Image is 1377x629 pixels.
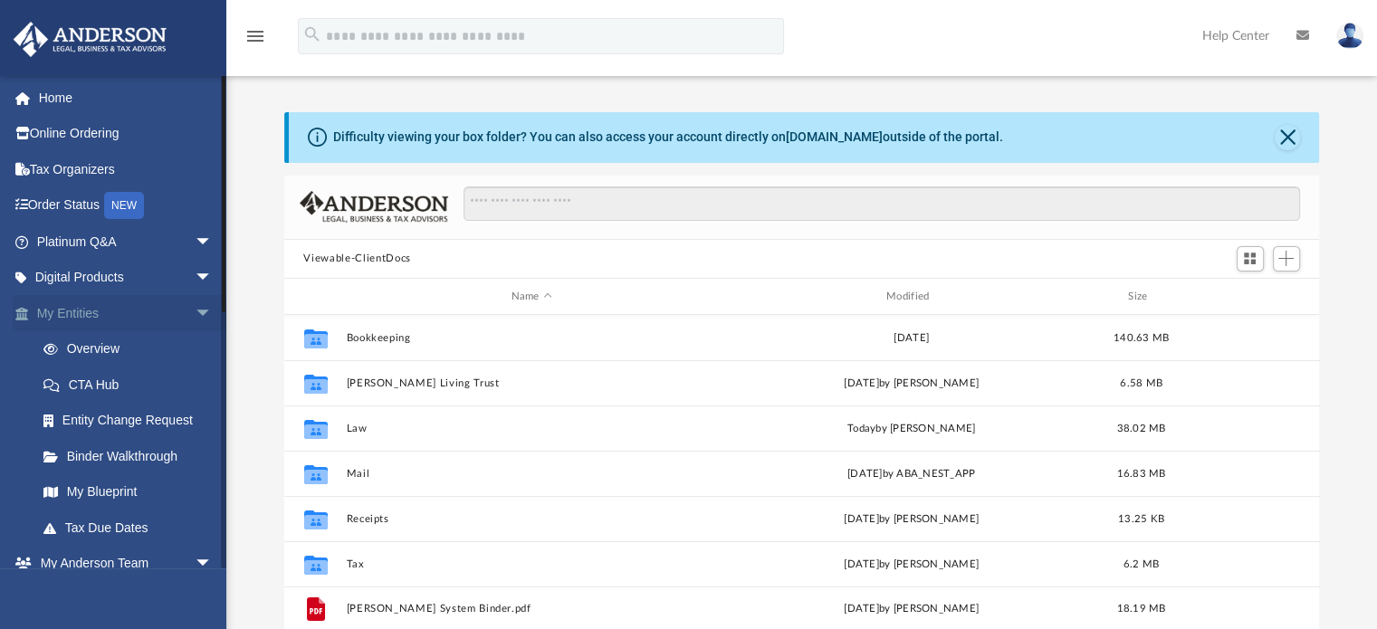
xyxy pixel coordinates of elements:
div: [DATE] [725,330,1096,347]
a: Order StatusNEW [13,187,240,224]
span: 140.63 MB [1113,333,1168,343]
div: id [292,289,337,305]
a: CTA Hub [25,367,240,403]
div: [DATE] by [PERSON_NAME] [725,511,1096,528]
button: Bookkeeping [346,332,717,344]
a: menu [244,34,266,47]
a: Tax Organizers [13,151,240,187]
i: search [302,24,322,44]
div: [DATE] by [PERSON_NAME] [725,557,1096,573]
div: Name [345,289,717,305]
button: Close [1275,125,1300,150]
a: [DOMAIN_NAME] [786,129,883,144]
a: Platinum Q&Aarrow_drop_down [13,224,240,260]
div: [DATE] by [PERSON_NAME] [725,602,1096,618]
div: NEW [104,192,144,219]
span: arrow_drop_down [195,546,231,583]
a: Entity Change Request [25,403,240,439]
div: id [1185,289,1312,305]
button: Tax [346,558,717,570]
div: Difficulty viewing your box folder? You can also access your account directly on outside of the p... [333,128,1003,147]
a: Digital Productsarrow_drop_down [13,260,240,296]
input: Search files and folders [464,186,1299,221]
a: Binder Walkthrough [25,438,240,474]
button: [PERSON_NAME] System Binder.pdf [346,604,717,615]
button: Add [1273,246,1300,272]
a: Overview [25,331,240,367]
a: Online Ordering [13,116,240,152]
div: Size [1104,289,1177,305]
a: Home [13,80,240,116]
span: arrow_drop_down [195,260,231,297]
i: menu [244,25,266,47]
button: Switch to Grid View [1237,246,1264,272]
a: My Blueprint [25,474,231,510]
div: [DATE] by [PERSON_NAME] [725,376,1096,392]
a: My Anderson Teamarrow_drop_down [13,546,231,582]
span: 16.83 MB [1116,469,1165,479]
span: 13.25 KB [1117,514,1163,524]
a: My Entitiesarrow_drop_down [13,295,240,331]
span: 18.19 MB [1116,605,1165,615]
span: arrow_drop_down [195,224,231,261]
img: User Pic [1336,23,1363,49]
button: Mail [346,468,717,480]
button: Law [346,423,717,434]
img: Anderson Advisors Platinum Portal [8,22,172,57]
span: 38.02 MB [1116,424,1165,434]
div: [DATE] by ABA_NEST_APP [725,466,1096,482]
div: Modified [725,289,1097,305]
a: Tax Due Dates [25,510,240,546]
button: Viewable-ClientDocs [303,251,410,267]
button: Receipts [346,513,717,525]
span: arrow_drop_down [195,295,231,332]
span: 6.58 MB [1120,378,1162,388]
button: [PERSON_NAME] Living Trust [346,377,717,389]
span: 6.2 MB [1123,559,1159,569]
span: today [846,424,875,434]
div: by [PERSON_NAME] [725,421,1096,437]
